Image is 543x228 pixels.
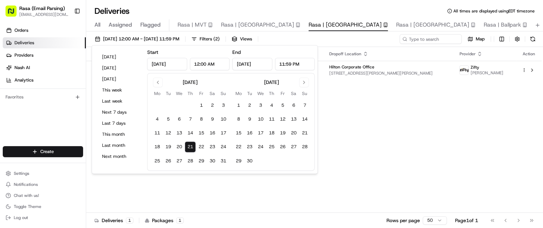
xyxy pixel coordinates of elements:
[174,90,185,97] th: Wednesday
[21,125,91,131] span: [PERSON_NAME] [PERSON_NAME]
[188,34,223,44] button: Filters(2)
[233,114,244,125] button: 8
[7,27,125,38] p: Welcome 👋
[3,169,83,178] button: Settings
[459,51,475,57] span: Provider
[174,155,185,167] button: 27
[288,142,299,153] button: 27
[99,85,140,95] button: This week
[288,114,299,125] button: 13
[244,90,255,97] th: Tuesday
[329,64,374,70] span: Hilton Corporate Office
[275,58,315,70] input: Time
[455,217,478,224] div: Page 1 of 1
[14,126,19,131] img: 1736555255976-a54dd68f-1ca7-489b-9aae-adbdc363a1c4
[92,34,182,44] button: [DATE] 12:00 AM - [DATE] 11:59 PM
[65,154,111,161] span: API Documentation
[299,100,310,111] button: 7
[163,128,174,139] button: 12
[207,142,218,153] button: 23
[484,21,521,29] span: Rasa | Ballpark
[266,114,277,125] button: 11
[40,149,54,155] span: Create
[218,90,229,97] th: Sunday
[14,215,28,220] span: Log out
[152,128,163,139] button: 11
[109,21,132,29] span: Assigned
[288,128,299,139] button: 20
[213,36,220,42] span: ( 2 )
[244,128,255,139] button: 16
[147,58,187,70] input: Date
[299,90,310,97] th: Sunday
[470,70,503,76] span: [PERSON_NAME]
[14,52,33,58] span: Providers
[277,128,288,139] button: 19
[185,90,196,97] th: Thursday
[221,21,294,29] span: Rasa | [GEOGRAPHIC_DATA]
[126,217,133,224] div: 1
[240,36,252,42] span: Views
[107,88,125,96] button: See all
[185,128,196,139] button: 14
[153,77,163,87] button: Go to previous month
[99,141,140,150] button: Last month
[174,142,185,153] button: 20
[255,100,266,111] button: 3
[3,202,83,211] button: Toggle Theme
[174,128,185,139] button: 13
[14,182,38,187] span: Notifications
[3,191,83,200] button: Chat with us!
[19,12,69,17] button: [EMAIL_ADDRESS][DOMAIN_NAME]
[3,25,86,36] a: Orders
[196,142,207,153] button: 22
[152,142,163,153] button: 18
[19,5,65,12] span: Rasa (Email Parsing)
[7,7,21,20] img: Nash
[244,155,255,167] button: 30
[196,155,207,167] button: 29
[277,142,288,153] button: 26
[178,21,207,29] span: Rasa | MVT
[396,21,469,29] span: Rasa | [GEOGRAPHIC_DATA]
[7,100,18,111] img: Joana Marie Avellanoza
[3,146,83,157] button: Create
[99,152,140,161] button: Next month
[94,6,130,17] h1: Deliveries
[7,89,46,95] div: Past conversations
[3,180,83,189] button: Notifications
[196,90,207,97] th: Friday
[99,52,140,62] button: [DATE]
[183,79,198,86] div: [DATE]
[3,50,86,61] a: Providers
[14,66,27,78] img: 1727276513143-84d647e1-66c0-4f92-a045-3c9f9f5dfd92
[207,90,218,97] th: Saturday
[18,44,114,51] input: Clear
[299,77,309,87] button: Go to next month
[266,100,277,111] button: 4
[94,21,100,29] span: All
[288,100,299,111] button: 6
[196,128,207,139] button: 15
[207,100,218,111] button: 2
[99,130,140,139] button: This month
[14,40,34,46] span: Deliveries
[190,58,230,70] input: Time
[185,155,196,167] button: 28
[3,75,86,86] a: Analytics
[99,74,140,84] button: [DATE]
[207,114,218,125] button: 9
[7,119,18,130] img: Joana Marie Avellanoza
[176,217,184,224] div: 1
[400,34,462,44] input: Type to search
[288,90,299,97] th: Saturday
[152,90,163,97] th: Monday
[94,217,133,224] div: Deliveries
[99,107,140,117] button: Next 7 days
[140,21,161,29] span: Flagged
[233,128,244,139] button: 15
[31,66,113,73] div: Start new chat
[207,155,218,167] button: 30
[152,114,163,125] button: 4
[255,142,266,153] button: 24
